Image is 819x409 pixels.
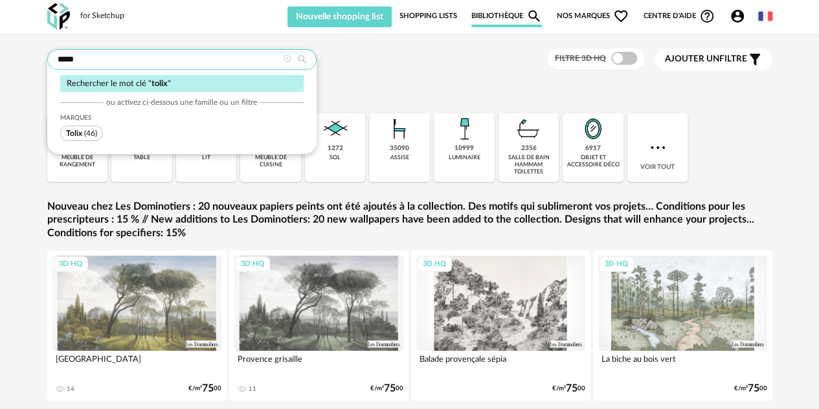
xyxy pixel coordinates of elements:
div: [GEOGRAPHIC_DATA] [52,351,221,377]
span: Filter icon [747,52,763,67]
span: 75 [566,384,578,393]
a: 3D HQ Balade provençale sépia €/m²7500 [411,250,590,401]
div: assise [390,154,409,161]
span: Nos marques [557,5,629,27]
span: Ajouter un [665,54,719,63]
div: 3D HQ [53,256,88,272]
img: Salle%20de%20bain.png [513,113,544,144]
img: Sol.png [320,113,351,144]
div: for Sketchup [80,11,124,21]
div: €/m² 00 [734,384,767,393]
div: Provence grisaille [234,351,403,377]
div: 1272 [328,144,343,153]
div: La biche au bois vert [598,351,767,377]
a: 3D HQ Provence grisaille 11 €/m²7500 [229,250,409,401]
div: 3D HQ [417,256,452,272]
div: €/m² 00 [188,384,221,393]
span: ou activez ci-dessous une famille ou un filtre [106,97,257,107]
div: Balade provençale sépia [416,351,585,377]
a: BibliothèqueMagnify icon [471,5,543,27]
div: 3D HQ [599,256,634,272]
div: Marques [60,114,304,122]
div: meuble de cuisine [244,154,297,169]
div: Voir tout [627,113,688,182]
span: tolix [151,80,168,87]
span: Account Circle icon [730,8,745,24]
span: 75 [202,384,214,393]
div: 35090 [390,144,409,153]
div: 14 [67,385,74,393]
img: fr [758,9,772,23]
span: Centre d'aideHelp Circle Outline icon [644,8,715,24]
div: table [133,154,150,161]
div: €/m² 00 [552,384,585,393]
button: Ajouter unfiltre Filter icon [655,49,772,71]
span: Help Circle Outline icon [699,8,715,24]
span: (46) [84,129,97,137]
span: Heart Outline icon [613,8,629,24]
a: 3D HQ [GEOGRAPHIC_DATA] 14 €/m²7500 [47,250,227,401]
div: lit [202,154,210,161]
img: Assise.png [384,113,415,144]
img: Miroir.png [578,113,609,144]
div: €/m² 00 [370,384,403,393]
div: 6917 [585,144,601,153]
div: meuble de rangement [51,154,104,169]
span: Filtre 3D HQ [555,54,606,62]
div: 2356 [521,144,536,153]
img: more.7b13dc1.svg [647,137,668,158]
button: Nouvelle shopping list [287,6,392,27]
img: Luminaire.png [449,113,480,144]
div: salle de bain hammam toilettes [502,154,555,176]
div: 3D HQ [235,256,270,272]
span: filtre [665,54,747,65]
span: Magnify icon [526,8,542,24]
img: OXP [47,3,70,30]
div: luminaire [448,154,480,161]
span: 75 [384,384,396,393]
a: Shopping Lists [399,5,456,27]
span: Nouvelle shopping list [296,12,383,21]
div: 10999 [454,144,474,153]
span: 75 [748,384,759,393]
div: Rechercher le mot clé " " [60,75,304,93]
a: Nouveau chez Les Dominotiers : 20 nouveaux papiers peints ont été ajoutés à la collection. Des mo... [47,200,772,240]
div: 11 [249,385,256,393]
div: objet et accessoire déco [567,154,620,169]
div: sol [330,154,341,161]
span: Tolix [66,129,82,137]
a: 3D HQ La biche au bois vert €/m²7500 [593,250,772,401]
span: Account Circle icon [730,8,751,24]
